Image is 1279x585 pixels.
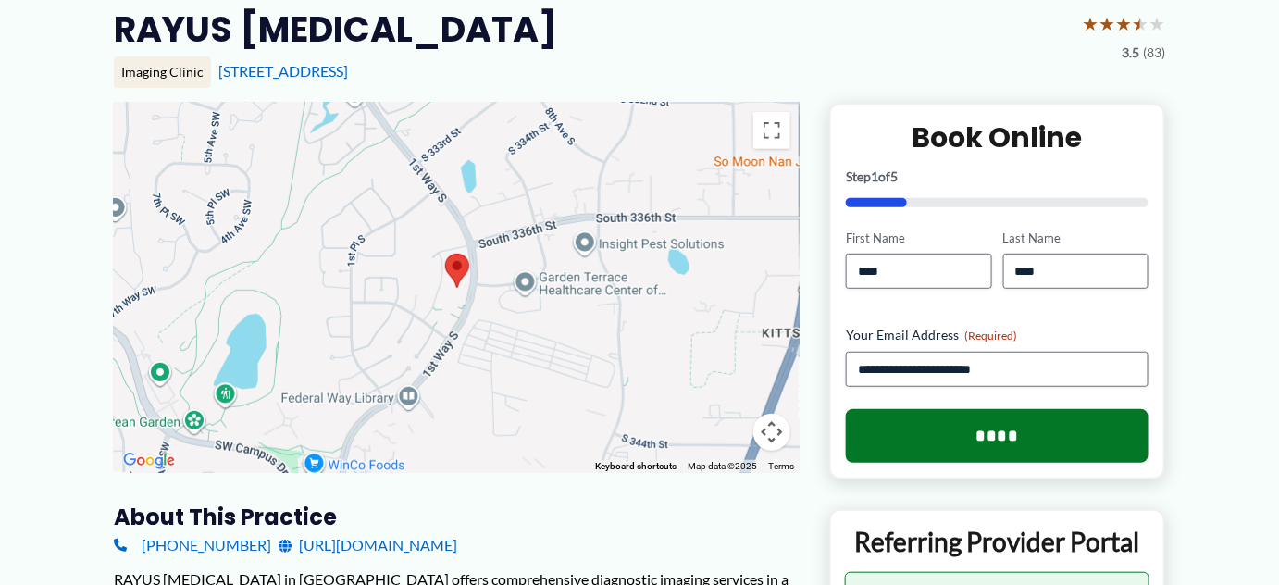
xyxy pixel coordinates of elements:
[1132,6,1149,41] span: ★
[1115,6,1132,41] span: ★
[845,525,1149,558] p: Referring Provider Portal
[1099,6,1115,41] span: ★
[768,461,794,471] a: Terms (opens in new tab)
[846,119,1149,156] h2: Book Online
[118,449,180,473] a: Open this area in Google Maps (opens a new window)
[1003,230,1149,247] label: Last Name
[871,168,878,184] span: 1
[1143,41,1165,65] span: (83)
[846,230,991,247] label: First Name
[964,329,1017,342] span: (Required)
[595,460,677,473] button: Keyboard shortcuts
[218,62,348,80] a: [STREET_ADDRESS]
[688,461,757,471] span: Map data ©2025
[846,170,1149,183] p: Step of
[114,6,557,52] h2: RAYUS [MEDICAL_DATA]
[114,503,800,531] h3: About this practice
[753,414,790,451] button: Map camera controls
[118,449,180,473] img: Google
[846,326,1149,344] label: Your Email Address
[753,112,790,149] button: Toggle fullscreen view
[279,531,457,559] a: [URL][DOMAIN_NAME]
[1082,6,1099,41] span: ★
[1122,41,1139,65] span: 3.5
[114,531,271,559] a: [PHONE_NUMBER]
[1149,6,1165,41] span: ★
[114,56,211,88] div: Imaging Clinic
[890,168,898,184] span: 5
